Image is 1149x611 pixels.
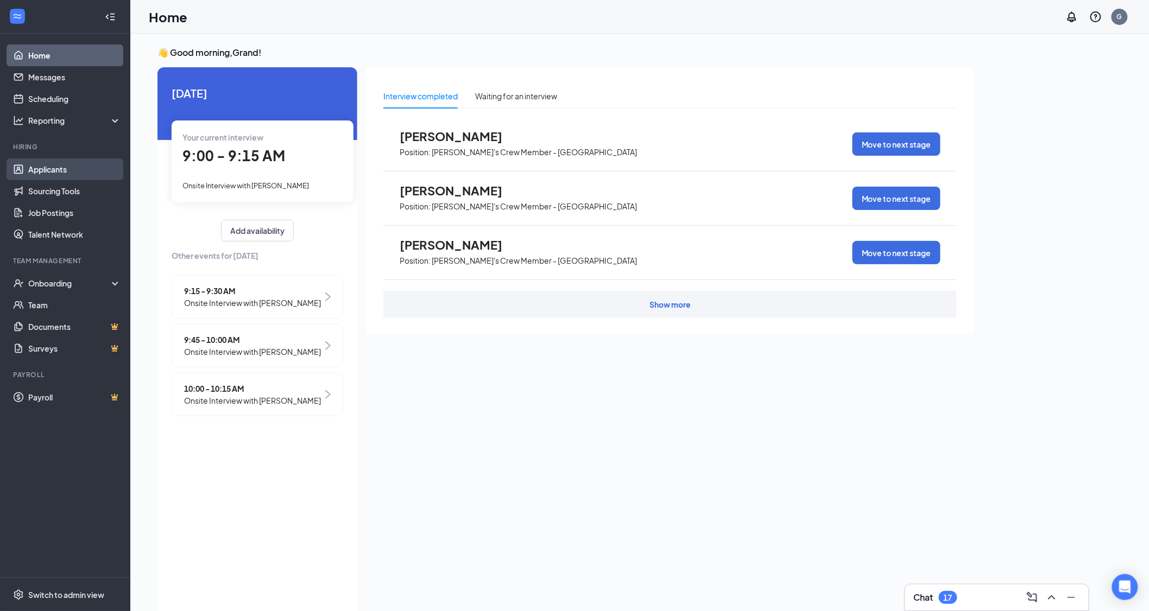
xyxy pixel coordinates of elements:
a: Applicants [28,158,121,180]
span: Onsite Interview with [PERSON_NAME] [182,181,309,190]
div: Show more [649,299,691,310]
span: 9:00 - 9:15 AM [182,147,285,164]
span: [PERSON_NAME] [400,238,519,252]
h3: 👋 Good morning, Grand ! [157,47,974,59]
span: 9:15 - 9:30 AM [184,285,321,297]
p: Position: [400,256,431,266]
svg: UserCheck [13,278,24,289]
span: [PERSON_NAME] [400,183,519,198]
p: Position: [400,201,431,212]
svg: Settings [13,589,24,600]
a: Team [28,294,121,316]
div: Team Management [13,256,119,265]
div: Waiting for an interview [475,90,557,102]
div: Payroll [13,370,119,379]
a: Home [28,44,121,66]
div: Reporting [28,115,122,126]
div: G [1117,12,1122,21]
h3: Chat [914,591,933,603]
p: [PERSON_NAME]'s Crew Member - [GEOGRAPHIC_DATA] [432,201,637,212]
div: Interview completed [383,90,458,102]
svg: WorkstreamLogo [12,11,23,22]
span: Onsite Interview with [PERSON_NAME] [184,297,321,309]
a: Scheduling [28,88,121,110]
a: DocumentsCrown [28,316,121,338]
button: Move to next stage [853,187,940,210]
button: ChevronUp [1043,589,1060,606]
svg: Notifications [1065,10,1078,23]
span: Onsite Interview with [PERSON_NAME] [184,394,321,406]
button: ComposeMessage [1024,589,1041,606]
span: Your current interview [182,132,263,142]
div: Onboarding [28,278,112,289]
div: Switch to admin view [28,589,104,600]
svg: QuestionInfo [1089,10,1102,23]
button: Add availability [221,220,294,241]
p: Position: [400,147,431,157]
span: 10:00 - 10:15 AM [184,383,321,394]
svg: Minimize [1065,591,1078,604]
span: Other events for [DATE] [172,250,343,262]
a: Sourcing Tools [28,180,121,202]
div: Open Intercom Messenger [1112,574,1138,600]
button: Move to next stage [853,241,940,264]
h1: Home [149,8,187,26]
svg: ComposeMessage [1026,591,1039,604]
svg: Analysis [13,115,24,126]
button: Move to next stage [853,132,940,156]
div: 17 [944,593,952,602]
a: PayrollCrown [28,386,121,408]
p: [PERSON_NAME]'s Crew Member - [GEOGRAPHIC_DATA] [432,147,637,157]
span: [PERSON_NAME] [400,129,519,143]
div: Hiring [13,142,119,151]
a: Job Postings [28,202,121,224]
p: [PERSON_NAME]'s Crew Member - [GEOGRAPHIC_DATA] [432,256,637,266]
svg: ChevronUp [1045,591,1058,604]
a: SurveysCrown [28,338,121,359]
svg: Collapse [105,11,116,22]
span: Onsite Interview with [PERSON_NAME] [184,346,321,358]
button: Minimize [1063,589,1080,606]
a: Talent Network [28,224,121,245]
a: Messages [28,66,121,88]
span: 9:45 - 10:00 AM [184,334,321,346]
span: [DATE] [172,85,343,101]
